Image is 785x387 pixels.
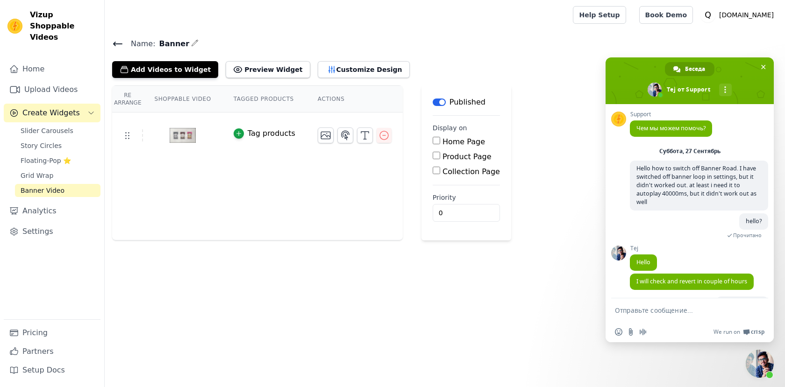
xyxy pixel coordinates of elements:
a: We run onCrisp [714,328,764,336]
img: Vizup [7,19,22,34]
span: Отправить файл [627,328,635,336]
button: Q [DOMAIN_NAME] [700,7,778,23]
legend: Display on [433,123,467,133]
span: Vizup Shoppable Videos [30,9,97,43]
div: Дополнительные каналы [719,84,732,96]
div: Tag products [248,128,295,139]
textarea: Отправьте сообщение... [615,306,744,315]
label: Collection Page [442,167,500,176]
span: hello? [746,217,762,225]
a: Setup Docs [4,361,100,380]
div: Закрыть чат [746,350,774,378]
span: Slider Carousels [21,126,73,135]
th: Shoppable Video [143,86,222,113]
button: Add Videos to Widget [112,61,218,78]
button: Customize Design [318,61,410,78]
p: Published [450,97,485,108]
th: Tagged Products [222,86,307,113]
span: Прочитано [733,232,762,239]
span: Create Widgets [22,107,80,119]
text: Q [705,10,711,20]
span: Запись аудиосообщения [639,328,647,336]
a: Settings [4,222,100,241]
a: Analytics [4,202,100,220]
label: Product Page [442,152,492,161]
label: Home Page [442,137,485,146]
span: Hello [636,258,650,266]
span: Беседа [685,62,705,76]
button: Tag products [234,128,295,139]
th: Re Arrange [112,86,143,113]
span: Banner [156,38,190,49]
span: We run on [714,328,740,336]
p: [DOMAIN_NAME] [715,7,778,23]
button: Create Widgets [4,104,100,122]
a: Grid Wrap [15,169,100,182]
a: Pricing [4,324,100,342]
label: Priority [433,193,500,202]
a: Story Circles [15,139,100,152]
span: Закрыть чат [758,62,768,72]
a: Slider Carousels [15,124,100,137]
a: Book Demo [639,6,693,24]
span: Support [630,111,712,118]
a: Partners [4,342,100,361]
a: Home [4,60,100,78]
button: Preview Widget [226,61,310,78]
span: Tej [630,245,657,252]
span: Hello how to switch off Banner Road. I have switched off banner loop in settings, but it didn't w... [636,164,756,206]
span: Story Circles [21,141,62,150]
div: Беседа [665,62,714,76]
span: Crisp [751,328,764,336]
a: Banner Video [15,184,100,197]
div: Edit Name [191,37,199,50]
span: I will check and revert in couple of hours [636,277,747,285]
span: Grid Wrap [21,171,53,180]
a: Upload Videos [4,80,100,99]
button: Change Thumbnail [318,127,334,143]
a: Floating-Pop ⭐ [15,154,100,167]
span: Banner Video [21,186,64,195]
div: Суббота, 27 Сентябрь [659,148,721,154]
span: Floating-Pop ⭐ [21,156,71,165]
img: tn-501f9e48741d4d8e9c1fba51f5df73a6.png [170,113,196,158]
th: Actions [307,86,403,113]
span: Вставить emoji [615,328,622,336]
a: Help Setup [573,6,626,24]
span: Name: [123,38,156,49]
span: Чем мы можем помочь? [636,124,706,132]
